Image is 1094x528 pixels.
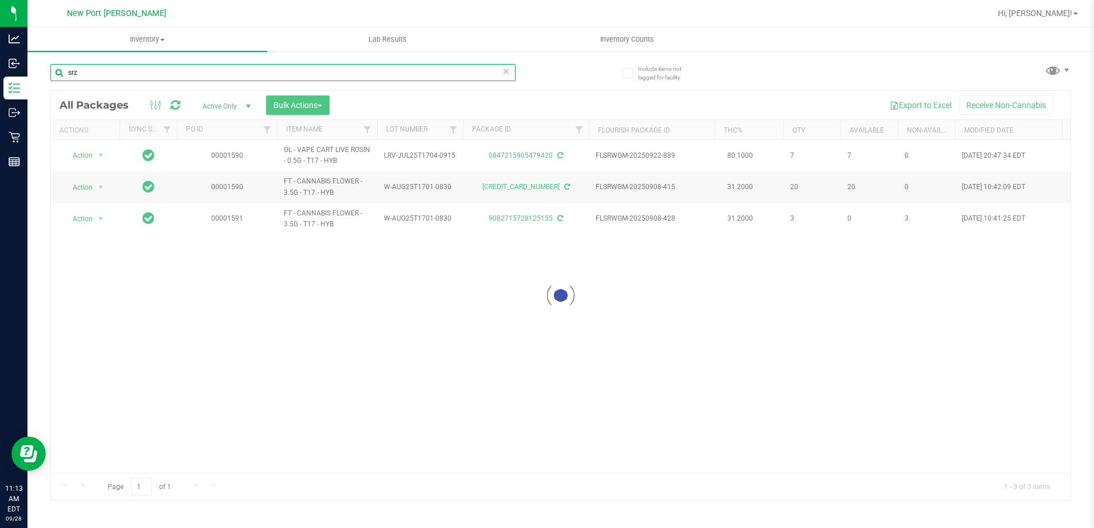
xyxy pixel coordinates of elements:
[5,483,22,514] p: 11:13 AM EDT
[638,65,695,82] span: Include items not tagged for facility
[9,107,20,118] inline-svg: Outbound
[267,27,507,51] a: Lab Results
[9,82,20,94] inline-svg: Inventory
[353,34,422,45] span: Lab Results
[998,9,1072,18] span: Hi, [PERSON_NAME]!
[50,64,516,81] input: Search Package ID, Item Name, SKU, Lot or Part Number...
[508,27,747,51] a: Inventory Counts
[502,64,510,79] span: Clear
[67,9,167,18] span: New Port [PERSON_NAME]
[11,437,46,471] iframe: Resource center
[27,34,267,45] span: Inventory
[9,58,20,69] inline-svg: Inbound
[5,514,22,523] p: 09/28
[585,34,669,45] span: Inventory Counts
[9,131,20,143] inline-svg: Retail
[9,156,20,167] inline-svg: Reports
[9,33,20,45] inline-svg: Analytics
[27,27,267,51] a: Inventory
